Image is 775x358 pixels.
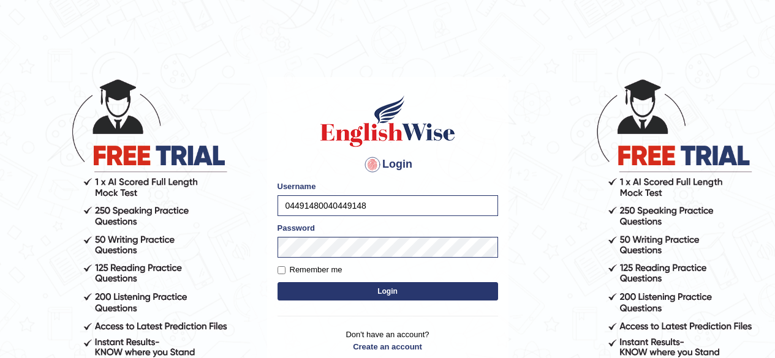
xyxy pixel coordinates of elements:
[278,341,498,352] a: Create an account
[278,264,342,276] label: Remember me
[278,181,316,192] label: Username
[278,282,498,300] button: Login
[278,266,285,274] input: Remember me
[278,222,315,234] label: Password
[318,94,458,149] img: Logo of English Wise sign in for intelligent practice with AI
[278,155,498,174] h4: Login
